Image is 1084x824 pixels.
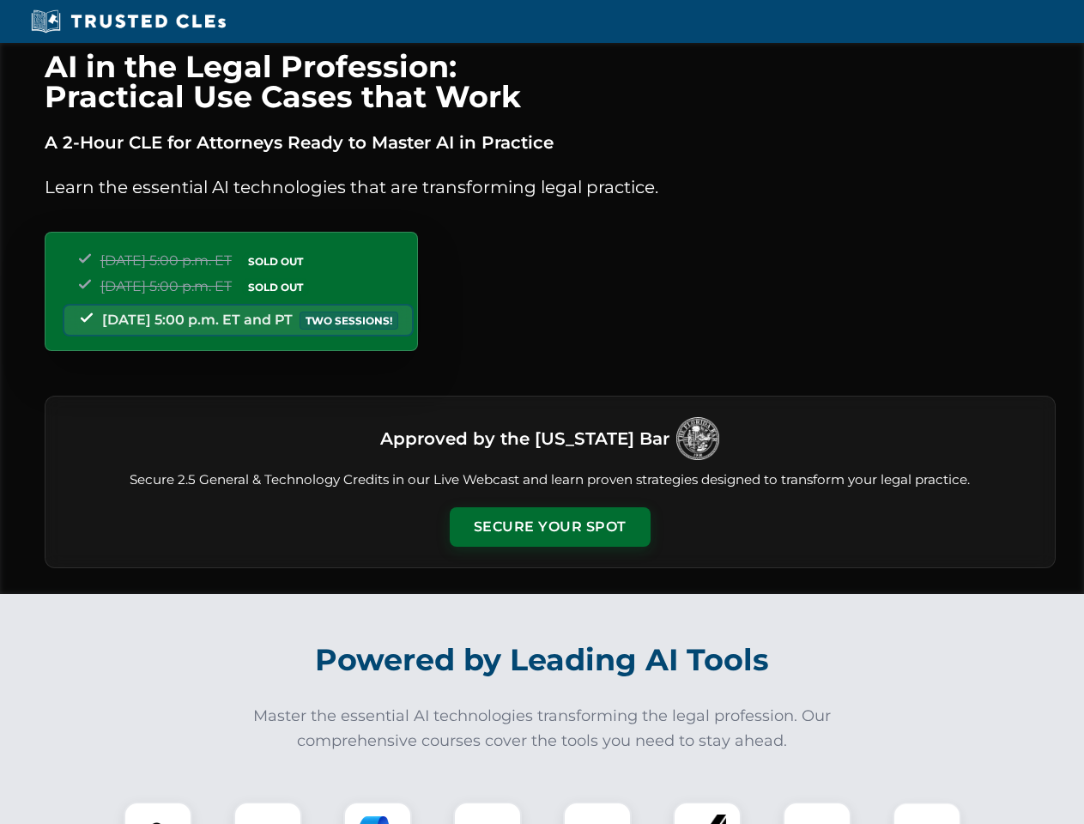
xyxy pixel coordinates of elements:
span: SOLD OUT [242,252,309,270]
span: [DATE] 5:00 p.m. ET [100,278,232,294]
img: Trusted CLEs [26,9,231,34]
p: Master the essential AI technologies transforming the legal profession. Our comprehensive courses... [242,704,843,754]
h1: AI in the Legal Profession: Practical Use Cases that Work [45,51,1056,112]
span: [DATE] 5:00 p.m. ET [100,252,232,269]
p: Learn the essential AI technologies that are transforming legal practice. [45,173,1056,201]
p: Secure 2.5 General & Technology Credits in our Live Webcast and learn proven strategies designed ... [66,470,1034,490]
h3: Approved by the [US_STATE] Bar [380,423,669,454]
h2: Powered by Leading AI Tools [67,630,1018,690]
p: A 2-Hour CLE for Attorneys Ready to Master AI in Practice [45,129,1056,156]
img: Logo [676,417,719,460]
span: SOLD OUT [242,278,309,296]
button: Secure Your Spot [450,507,651,547]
